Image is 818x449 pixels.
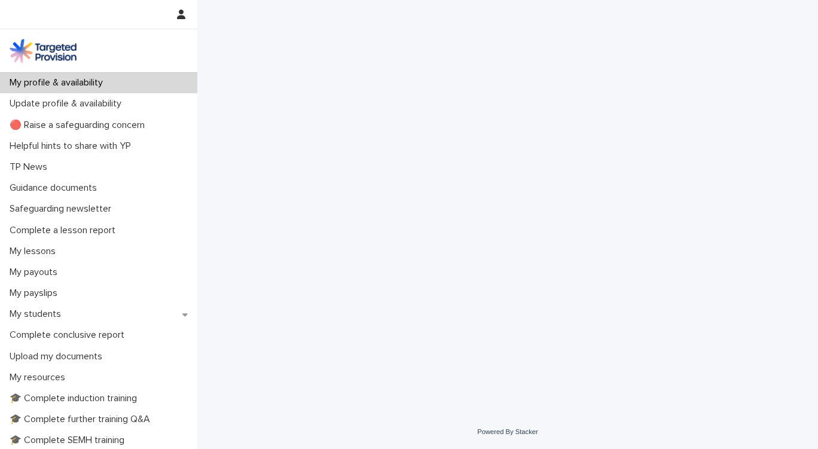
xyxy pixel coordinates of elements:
p: My resources [5,372,75,383]
p: Complete a lesson report [5,225,125,236]
p: TP News [5,161,57,173]
p: My payslips [5,288,67,299]
img: M5nRWzHhSzIhMunXDL62 [10,39,77,63]
a: Powered By Stacker [477,428,538,435]
p: Update profile & availability [5,98,131,109]
p: My profile & availability [5,77,112,88]
p: Upload my documents [5,351,112,362]
p: 🎓 Complete SEMH training [5,435,134,446]
p: Safeguarding newsletter [5,203,121,215]
p: 🎓 Complete further training Q&A [5,414,160,425]
p: 🔴 Raise a safeguarding concern [5,120,154,131]
p: My payouts [5,267,67,278]
p: Helpful hints to share with YP [5,140,141,152]
p: Complete conclusive report [5,329,134,341]
p: 🎓 Complete induction training [5,393,146,404]
p: Guidance documents [5,182,106,194]
p: My lessons [5,246,65,257]
p: My students [5,309,71,320]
